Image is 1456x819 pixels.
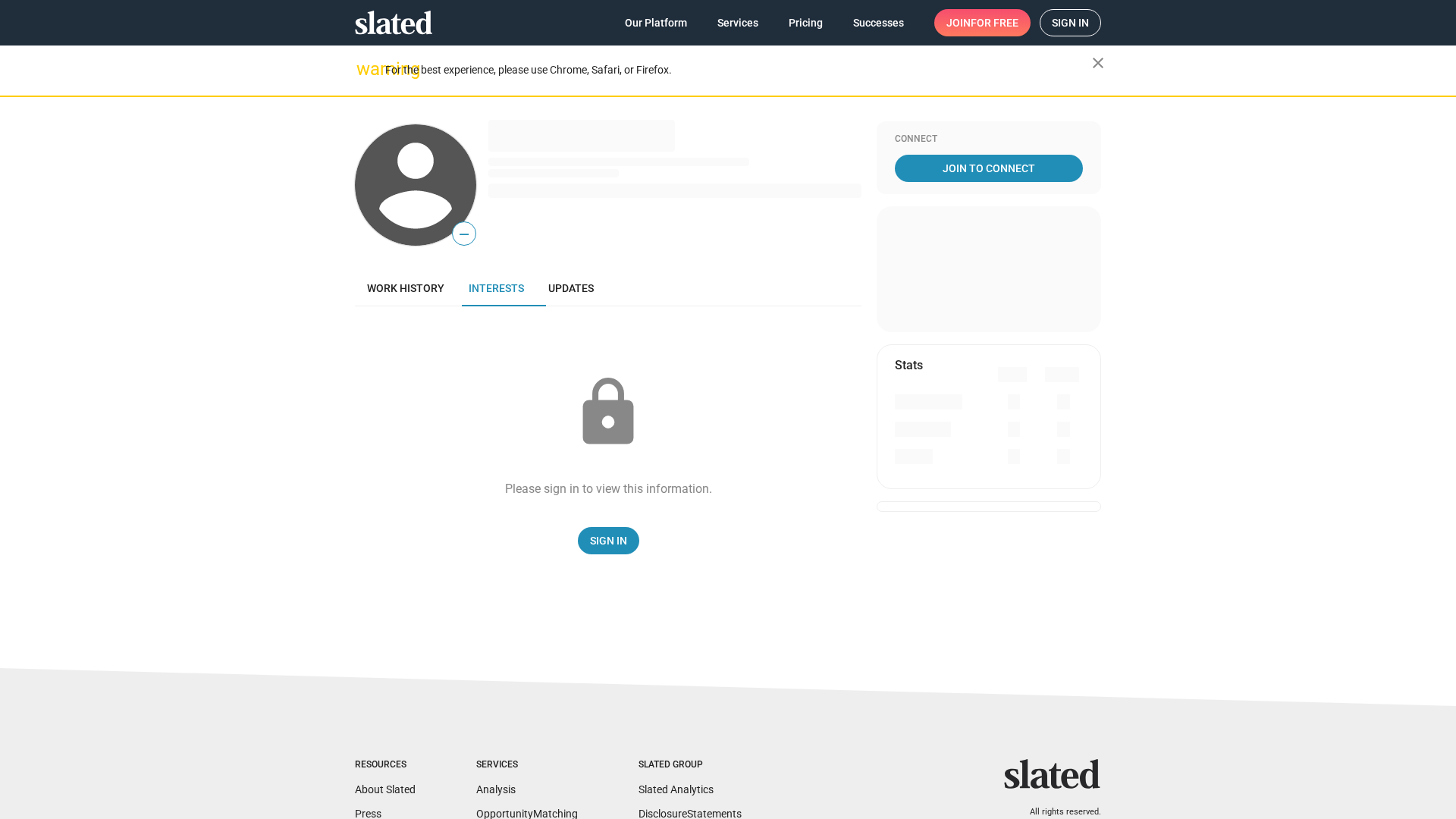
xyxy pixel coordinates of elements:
[853,9,904,36] span: Successes
[457,270,536,306] a: Interests
[505,481,712,497] div: Please sign in to view this information.
[1052,10,1089,36] span: Sign in
[570,375,646,450] mat-icon: lock
[898,155,1080,182] span: Join To Connect
[895,357,923,373] mat-card-title: Stats
[777,9,835,36] a: Pricing
[578,527,639,554] a: Sign In
[355,759,416,771] div: Resources
[590,527,627,554] span: Sign In
[536,270,606,306] a: Updates
[717,9,758,36] span: Services
[971,9,1018,36] span: for free
[548,282,594,294] span: Updates
[705,9,770,36] a: Services
[639,783,714,795] a: Slated Analytics
[934,9,1031,36] a: Joinfor free
[613,9,699,36] a: Our Platform
[355,270,457,306] a: Work history
[895,155,1083,182] a: Join To Connect
[946,9,1018,36] span: Join
[789,9,823,36] span: Pricing
[625,9,687,36] span: Our Platform
[469,282,524,294] span: Interests
[355,783,416,795] a: About Slated
[476,759,578,771] div: Services
[1040,9,1101,36] a: Sign in
[356,60,375,78] mat-icon: warning
[639,759,742,771] div: Slated Group
[367,282,444,294] span: Work history
[385,60,1092,80] div: For the best experience, please use Chrome, Safari, or Firefox.
[453,224,475,244] span: —
[1089,54,1107,72] mat-icon: close
[841,9,916,36] a: Successes
[476,783,516,795] a: Analysis
[895,133,1083,146] div: Connect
